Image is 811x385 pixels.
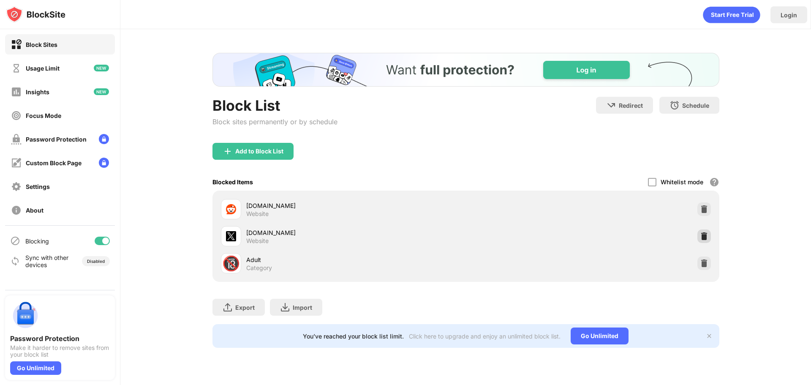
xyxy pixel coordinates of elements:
[11,205,22,216] img: about-off.svg
[6,6,65,23] img: logo-blocksite.svg
[781,11,797,19] div: Login
[303,333,404,340] div: You’ve reached your block list limit.
[246,228,466,237] div: [DOMAIN_NAME]
[26,88,49,96] div: Insights
[26,183,50,190] div: Settings
[246,201,466,210] div: [DOMAIN_NAME]
[26,207,44,214] div: About
[10,256,20,266] img: sync-icon.svg
[11,87,22,97] img: insights-off.svg
[222,255,240,272] div: 🔞
[246,255,466,264] div: Adult
[246,210,269,218] div: Website
[10,236,20,246] img: blocking-icon.svg
[25,254,69,268] div: Sync with other devices
[212,178,253,186] div: Blocked Items
[10,344,110,358] div: Make it harder to remove sites from your block list
[11,110,22,121] img: focus-off.svg
[11,158,22,168] img: customize-block-page-off.svg
[703,6,760,23] div: animation
[26,136,87,143] div: Password Protection
[10,300,41,331] img: push-password-protection.svg
[226,231,236,241] img: favicons
[11,63,22,74] img: time-usage-off.svg
[226,204,236,214] img: favicons
[619,102,643,109] div: Redirect
[94,88,109,95] img: new-icon.svg
[26,41,57,48] div: Block Sites
[682,102,709,109] div: Schedule
[246,237,269,245] div: Website
[661,178,703,186] div: Whitelist mode
[212,117,337,126] div: Block sites permanently or by schedule
[10,334,110,343] div: Password Protection
[99,158,109,168] img: lock-menu.svg
[26,112,61,119] div: Focus Mode
[293,304,312,311] div: Import
[409,333,561,340] div: Click here to upgrade and enjoy an unlimited block list.
[235,304,255,311] div: Export
[94,65,109,71] img: new-icon.svg
[99,134,109,144] img: lock-menu.svg
[11,134,22,145] img: password-protection-off.svg
[26,65,60,72] div: Usage Limit
[87,259,105,264] div: Disabled
[235,148,283,155] div: Add to Block List
[25,238,49,245] div: Blocking
[11,39,22,50] img: block-on.svg
[26,159,82,167] div: Custom Block Page
[571,328,629,344] div: Go Unlimited
[212,97,337,114] div: Block List
[212,53,719,87] iframe: Banner
[706,333,713,339] img: x-button.svg
[246,264,272,272] div: Category
[11,181,22,192] img: settings-off.svg
[10,361,61,375] div: Go Unlimited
